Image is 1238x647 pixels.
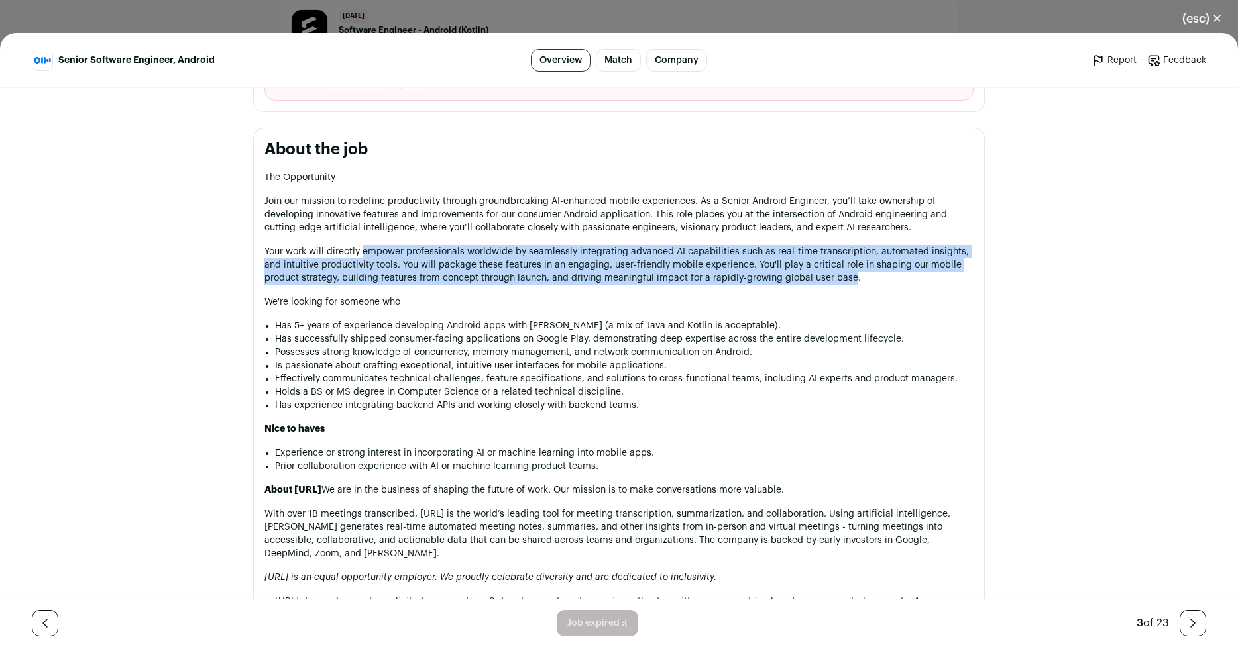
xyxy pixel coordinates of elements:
a: Company [646,49,707,72]
h2: About the job [264,139,974,160]
p: We are in the business of shaping the future of work. Our mission is to make conversations more v... [264,483,974,497]
li: Effectively communicates technical challenges, feature specifications, and solutions to cross-fun... [275,372,974,385]
img: b7af4365e6be8f841a25747027d2deccdf48ba923773db1e8fe0b96990102844.jpg [32,50,52,70]
a: Overview [531,49,591,72]
li: Is passionate about crafting exceptional, intuitive user interfaces for mobile applications. [275,359,974,372]
li: Possesses strong knowledge of concurrency, memory management, and network communication on Android. [275,346,974,359]
a: Match [596,49,641,72]
p: Join our mission to redefine productivity through groundbreaking AI-enhanced mobile experiences. ... [264,195,974,234]
li: Experience or strong interest in incorporating AI or machine learning into mobile apps. [275,446,974,460]
li: Has 5+ years of experience developing Android apps with [PERSON_NAME] (a mix of Java and Kotlin i... [275,319,974,332]
a: Feedback [1147,54,1206,67]
p: The Opportunity [264,171,974,184]
li: Prior collaboration experience with AI or machine learning product teams. [275,460,974,473]
strong: About [URL] [264,485,321,495]
span: Senior Software Engineer, Android [58,54,215,67]
a: Report [1092,54,1137,67]
strong: Nice to haves [264,424,325,434]
li: Holds a BS or MS degree in Computer Science or a related technical discipline. [275,385,974,399]
p: We're looking for someone who [264,295,974,309]
p: With over 1B meetings transcribed, [URL] is the world’s leading tool for meeting transcription, s... [264,507,974,560]
button: Close modal [1166,4,1238,33]
div: of 23 [1137,615,1169,631]
li: Has experience integrating backend APIs and working closely with backend teams. [275,399,974,412]
li: Has successfully shipped consumer-facing applications on Google Play, demonstrating deep expertis... [275,332,974,346]
li: [URL] does not accept unsolicited resumes from 3rd party recruitment agencies without a written a... [275,595,974,634]
span: 3 [1137,618,1143,628]
p: Your work will directly empower professionals worldwide by seamlessly integrating advanced AI cap... [264,245,974,285]
em: [URL] is an equal opportunity employer. We proudly celebrate diversity and are dedicated to inclu... [264,573,716,582]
